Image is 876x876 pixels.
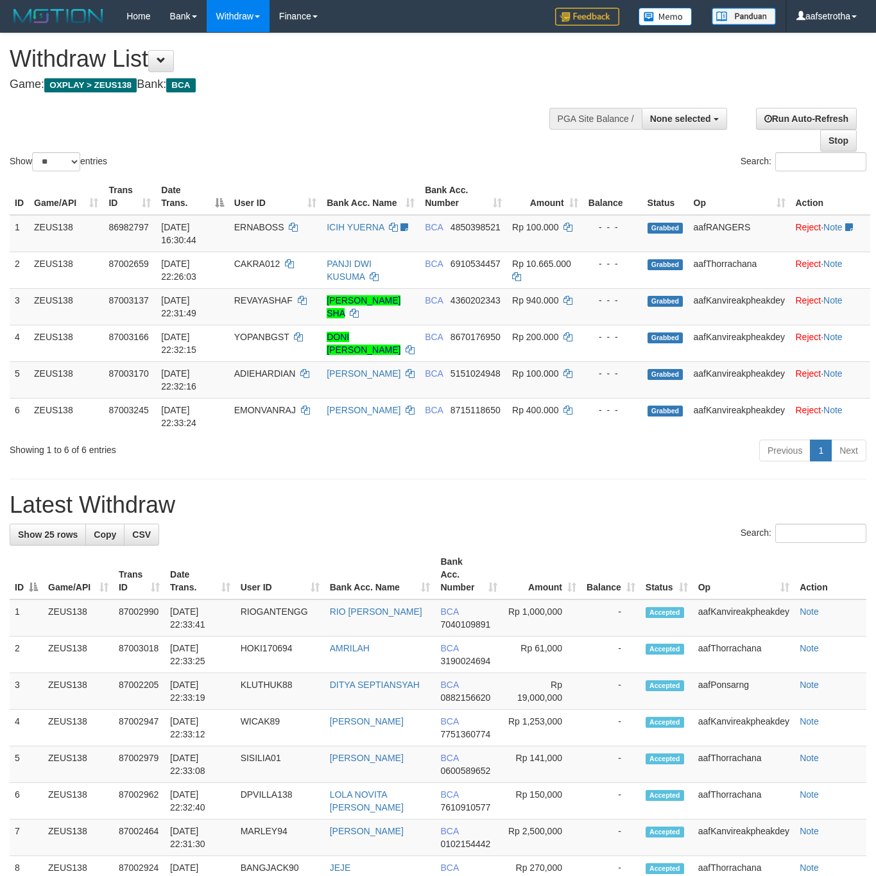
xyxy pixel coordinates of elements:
[236,820,325,856] td: MARLEY94
[114,746,165,783] td: 87002979
[693,710,794,746] td: aafKanvireakpheakdey
[796,295,821,305] a: Reject
[10,783,43,820] td: 6
[646,790,684,801] span: Accepted
[327,295,400,318] a: [PERSON_NAME] SHA
[451,332,501,342] span: Copy 8670176950 to clipboard
[10,152,107,171] label: Show entries
[114,673,165,710] td: 87002205
[425,295,443,305] span: BCA
[549,108,642,130] div: PGA Site Balance /
[425,222,443,232] span: BCA
[322,178,420,215] th: Bank Acc. Name: activate to sort column ascending
[583,178,642,215] th: Balance
[451,259,501,269] span: Copy 6910534457 to clipboard
[10,438,356,456] div: Showing 1 to 6 of 6 entries
[800,643,819,653] a: Note
[10,6,107,26] img: MOTION_logo.png
[741,152,866,171] label: Search:
[689,361,791,398] td: aafKanvireakpheakdey
[330,643,370,653] a: AMRILAH
[108,368,148,379] span: 87003170
[512,259,571,269] span: Rp 10.665.000
[693,599,794,637] td: aafKanvireakpheakdey
[10,325,29,361] td: 4
[10,78,571,91] h4: Game: Bank:
[800,606,819,617] a: Note
[689,252,791,288] td: aafThorrachana
[156,178,228,215] th: Date Trans.: activate to sort column descending
[10,46,571,72] h1: Withdraw List
[114,820,165,856] td: 87002464
[236,550,325,599] th: User ID: activate to sort column ascending
[10,637,43,673] td: 2
[330,606,422,617] a: RIO [PERSON_NAME]
[165,637,236,673] td: [DATE] 22:33:25
[327,332,400,355] a: DONI [PERSON_NAME]
[581,710,640,746] td: -
[689,178,791,215] th: Op: activate to sort column ascending
[796,222,821,232] a: Reject
[796,368,821,379] a: Reject
[330,863,351,873] a: JEJE
[823,222,843,232] a: Note
[43,820,114,856] td: ZEUS138
[646,863,684,874] span: Accepted
[420,178,507,215] th: Bank Acc. Number: activate to sort column ascending
[800,753,819,763] a: Note
[440,656,490,666] span: Copy 3190024694 to clipboard
[29,398,103,434] td: ZEUS138
[43,746,114,783] td: ZEUS138
[741,524,866,543] label: Search:
[234,405,296,415] span: EMONVANRAJ
[103,178,156,215] th: Trans ID: activate to sort column ascending
[796,332,821,342] a: Reject
[114,599,165,637] td: 87002990
[161,368,196,391] span: [DATE] 22:32:16
[693,550,794,599] th: Op: activate to sort column ascending
[823,259,843,269] a: Note
[581,673,640,710] td: -
[29,215,103,252] td: ZEUS138
[108,295,148,305] span: 87003137
[10,820,43,856] td: 7
[330,680,420,690] a: DITYA SEPTIANSYAH
[648,369,683,380] span: Grabbed
[236,673,325,710] td: KLUTHUK88
[693,673,794,710] td: aafPonsarng
[440,789,458,800] span: BCA
[440,826,458,836] span: BCA
[165,550,236,599] th: Date Trans.: activate to sort column ascending
[440,606,458,617] span: BCA
[512,368,558,379] span: Rp 100.000
[440,619,490,630] span: Copy 7040109891 to clipboard
[646,607,684,618] span: Accepted
[800,863,819,873] a: Note
[588,221,637,234] div: - - -
[775,524,866,543] input: Search:
[712,8,776,25] img: panduan.png
[581,637,640,673] td: -
[581,599,640,637] td: -
[29,361,103,398] td: ZEUS138
[85,524,125,545] a: Copy
[94,529,116,540] span: Copy
[236,746,325,783] td: SISILIA01
[791,252,871,288] td: ·
[327,368,400,379] a: [PERSON_NAME]
[29,178,103,215] th: Game/API: activate to sort column ascending
[10,215,29,252] td: 1
[791,288,871,325] td: ·
[440,716,458,726] span: BCA
[451,405,501,415] span: Copy 8715118650 to clipboard
[502,673,581,710] td: Rp 19,000,000
[440,766,490,776] span: Copy 0600589652 to clipboard
[588,294,637,307] div: - - -
[10,178,29,215] th: ID
[689,398,791,434] td: aafKanvireakpheakdey
[10,252,29,288] td: 2
[166,78,195,92] span: BCA
[234,295,293,305] span: REVAYASHAF
[693,637,794,673] td: aafThorrachana
[43,783,114,820] td: ZEUS138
